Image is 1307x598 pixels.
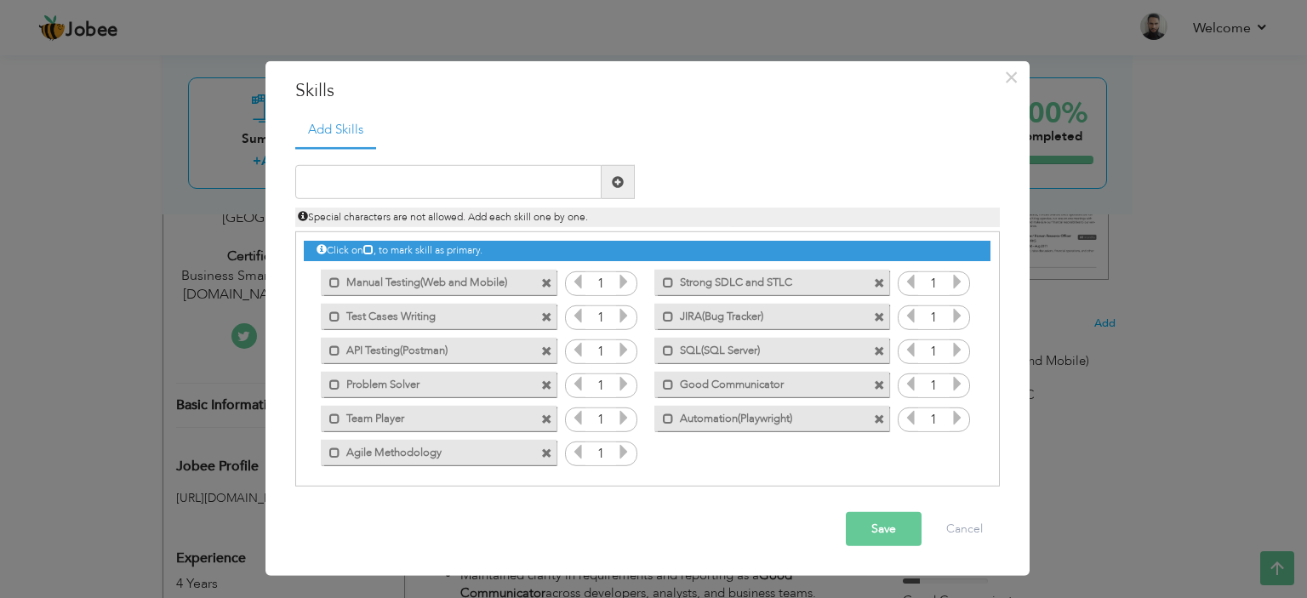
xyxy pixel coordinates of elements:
[929,512,1000,546] button: Cancel
[340,371,512,392] label: Problem Solver
[998,63,1025,90] button: Close
[674,269,846,290] label: Strong SDLC and STLC
[674,405,846,426] label: Automation(Playwright)
[295,111,376,149] a: Add Skills
[340,269,512,290] label: Manual Testing(Web and Mobile)
[674,371,846,392] label: Good Communicator
[1004,61,1019,92] span: ×
[846,512,922,546] button: Save
[298,210,588,224] span: Special characters are not allowed. Add each skill one by one.
[674,303,846,324] label: JIRA(Bug Tracker)
[674,337,846,358] label: SQL(SQL Server)
[295,77,1000,103] h3: Skills
[304,241,990,260] div: Click on , to mark skill as primary.
[340,337,512,358] label: API Testing(Postman)
[340,303,512,324] label: Test Cases Writing
[340,439,512,460] label: Agile Methodology
[340,405,512,426] label: Team Player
